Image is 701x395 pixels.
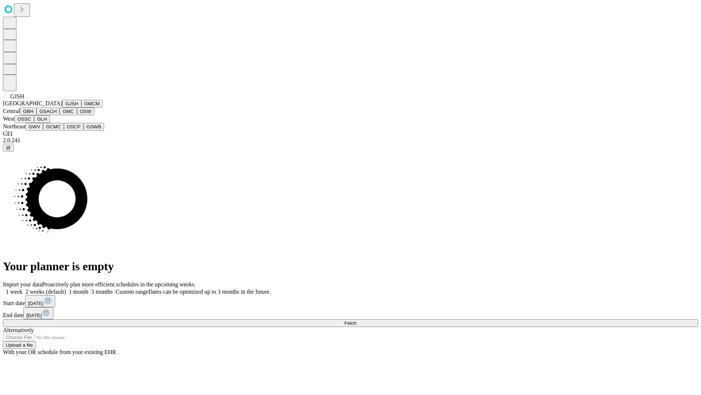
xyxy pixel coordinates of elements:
[62,100,81,108] button: GJSH
[91,289,113,295] span: 3 months
[3,327,34,333] span: Alternatively
[3,116,15,122] span: West
[64,123,84,131] button: OSCP
[3,100,62,106] span: [GEOGRAPHIC_DATA]
[26,123,43,131] button: GWV
[116,289,148,295] span: Custom range
[3,349,116,355] span: With your OR schedule from your existing EHR
[3,131,698,137] div: GEI
[6,145,11,150] span: @
[60,108,77,115] button: GMC
[20,108,37,115] button: GBH
[84,123,104,131] button: GSWB
[3,144,14,151] button: @
[43,123,64,131] button: GCMC
[3,307,698,319] div: End date
[6,289,23,295] span: 1 week
[15,115,34,123] button: OSSC
[3,137,698,144] div: 2.0.241
[28,301,43,306] span: [DATE]
[69,289,88,295] span: 1 month
[26,289,66,295] span: 2 weeks (default)
[3,281,42,287] span: Import your data
[77,108,95,115] button: OSW
[34,115,50,123] button: GLH
[344,320,356,326] span: Fetch
[3,108,20,114] span: Central
[10,93,24,99] span: GJSH
[3,123,26,129] span: Northeast
[23,307,53,319] button: [DATE]
[3,341,36,349] button: Upload a file
[148,289,271,295] span: Dates can be optimized up to 3 months in the future.
[81,100,103,108] button: GMCM
[37,108,60,115] button: GSACH
[26,313,42,318] span: [DATE]
[3,260,698,273] h1: Your planner is empty
[3,319,698,327] button: Fetch
[25,295,55,307] button: [DATE]
[42,281,196,287] span: Proactively plan more efficient schedules in the upcoming weeks.
[3,295,698,307] div: Start date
